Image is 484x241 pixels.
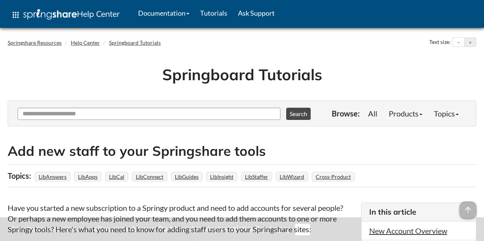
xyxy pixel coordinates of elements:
span: Help Center [77,9,120,19]
p: Browse: [332,108,360,119]
a: LibInsight [209,171,235,182]
a: Cross-Product [315,171,352,182]
a: LibApps [77,171,99,182]
a: Springshare Resources [8,39,62,46]
div: Text size: [428,37,452,47]
a: Help Center [71,39,100,46]
h1: Springboard Tutorials [13,64,471,85]
span: apps [11,10,20,19]
img: Springshare [23,9,77,19]
button: Increase text size [464,38,476,47]
a: LibGuides [174,171,200,182]
button: Search [286,108,311,120]
h3: In this article [369,207,468,217]
a: New Account Overview [369,226,447,235]
div: Topics: [8,168,33,183]
a: All [362,106,383,121]
a: Products [383,106,428,121]
a: LibAnswers [37,171,68,182]
a: LibStaffer [244,171,269,182]
h2: Add new staff to your Springshare tools [8,142,476,160]
a: Ask Support [233,3,280,23]
a: Documentation [133,3,195,23]
a: LibConnect [135,171,165,182]
a: arrow_upward [460,202,476,211]
a: Tutorials [195,3,233,23]
button: Decrease text size [453,38,464,47]
a: LibCal [108,171,125,182]
span: arrow_upward [460,201,476,218]
a: Springboard Tutorials [109,39,161,46]
a: LibWizard [279,171,305,182]
a: apps Help Center [6,3,125,26]
a: Topics [428,106,464,121]
p: Have you started a new subscription to a Springy product and need to add accounts for several peo... [8,202,354,235]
